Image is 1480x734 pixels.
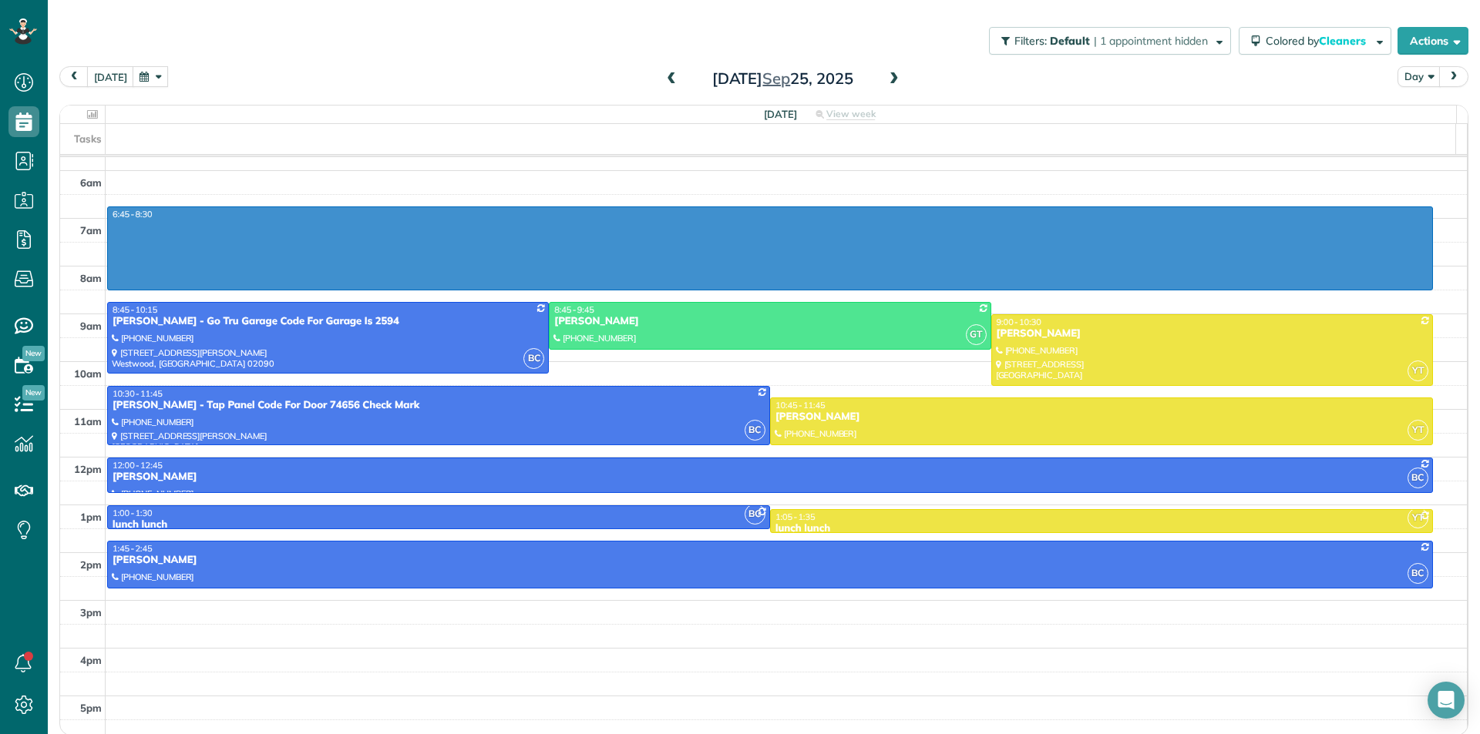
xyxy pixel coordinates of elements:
[113,388,163,399] span: 10:30 - 11:45
[996,327,1428,340] div: [PERSON_NAME]
[989,27,1231,55] button: Filters: Default | 1 appointment hidden
[112,554,1428,567] div: [PERSON_NAME]
[1408,420,1428,441] span: YT
[1094,34,1208,48] span: | 1 appointment hidden
[80,606,102,618] span: 3pm
[1439,66,1468,87] button: next
[745,504,765,525] span: BC
[74,463,102,475] span: 12pm
[981,27,1231,55] a: Filters: Default | 1 appointment hidden
[1398,66,1441,87] button: Day
[113,209,153,220] span: 6:45 - 8:30
[74,415,102,427] span: 11am
[1014,34,1047,48] span: Filters:
[80,558,102,571] span: 2pm
[1239,27,1391,55] button: Colored byCleaners
[1408,508,1428,528] span: YT
[764,108,797,120] span: [DATE]
[1408,563,1428,584] span: BC
[112,471,1428,484] div: [PERSON_NAME]
[1319,34,1368,48] span: Cleaners
[74,132,102,145] span: Tasks
[80,702,102,714] span: 5pm
[113,508,153,518] span: 1:00 - 1:30
[1398,27,1468,55] button: Actions
[775,511,816,522] span: 1:05 - 1:35
[775,400,826,411] span: 10:45 - 11:45
[80,320,102,332] span: 9am
[80,272,102,284] span: 8am
[80,176,102,189] span: 6am
[113,304,157,315] span: 8:45 - 10:15
[1408,360,1428,381] span: YT
[59,66,89,87] button: prev
[22,385,45,401] span: New
[80,654,102,666] span: 4pm
[112,518,765,531] div: lunch lunch
[745,420,765,441] span: BC
[523,348,544,369] span: BC
[1050,34,1091,48] span: Default
[1428,682,1465,719] div: Open Intercom Messenger
[775,522,1428,535] div: lunch lunch
[997,317,1041,327] span: 9:00 - 10:30
[113,460,163,471] span: 12:00 - 12:45
[553,315,986,328] div: [PERSON_NAME]
[22,346,45,361] span: New
[686,70,879,87] h2: [DATE] 25, 2025
[1266,34,1371,48] span: Colored by
[554,304,594,315] span: 8:45 - 9:45
[826,108,876,120] span: View week
[775,411,1428,424] div: [PERSON_NAME]
[112,315,544,328] div: [PERSON_NAME] - Go Tru Garage Code For Garage Is 2594
[80,224,102,236] span: 7am
[762,69,790,88] span: Sep
[112,399,765,412] div: [PERSON_NAME] - Tap Panel Code For Door 74656 Check Mark
[1408,468,1428,488] span: BC
[74,367,102,380] span: 10am
[87,66,134,87] button: [DATE]
[80,511,102,523] span: 1pm
[966,324,987,345] span: GT
[113,543,153,554] span: 1:45 - 2:45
